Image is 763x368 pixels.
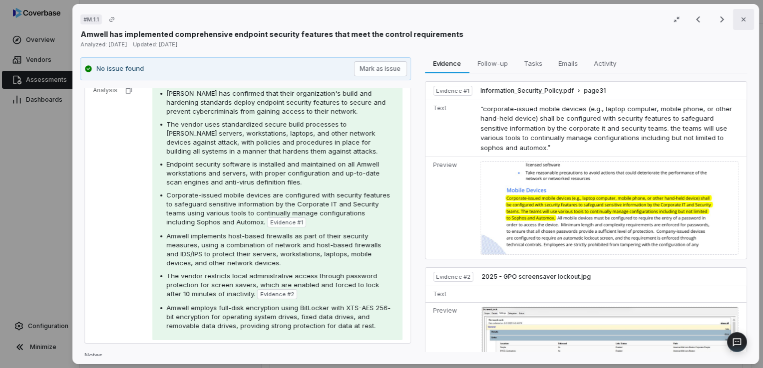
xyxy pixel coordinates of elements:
[166,272,379,298] span: The vendor restricts local administrative access through password protection for screen savers, w...
[480,105,732,152] span: “corporate-issued mobile devices (e.g., laptop computer, mobile phone, or other hand-held device)...
[712,13,732,25] button: Next result
[133,41,177,48] span: Updated: [DATE]
[480,87,606,95] button: Information_Security_Policy.pdfpage31
[166,232,381,267] span: Amwell implements host-based firewalls as part of their security measures, using a combination of...
[166,304,390,330] span: Amwell employs full-disk encryption using BitLocker with XTS-AES 256-bit encryption for operating...
[83,15,99,23] span: # M.1.1
[166,160,380,186] span: Endpoint security software is installed and maintained on all Amwell workstations and servers, wi...
[96,64,144,74] p: No issue found
[354,61,406,76] button: Mark as issue
[270,218,303,226] span: Evidence # 1
[103,10,121,28] button: Copy link
[425,157,476,259] td: Preview
[436,273,470,281] span: Evidence # 2
[480,161,739,255] img: ac9437d6f0674035a03e4f431895e69b_original.jpg_w1200.jpg
[590,57,620,70] span: Activity
[166,191,390,226] span: Corporate-issued mobile devices are configured with security features to safeguard sensitive info...
[80,29,463,39] p: Amwell has implemented comprehensive endpoint security features that meet the control requirements
[481,273,591,281] button: 2025 - GPO screensaver lockout.jpg
[481,273,591,281] span: 2025 - GPO screensaver lockout.jpg
[166,89,385,115] span: [PERSON_NAME] has confirmed that their organization's build and hardening standards deploy endpoi...
[80,41,127,48] span: Analyzed: [DATE]
[436,87,469,95] span: Evidence # 1
[688,13,708,25] button: Previous result
[473,57,512,70] span: Follow-up
[554,57,582,70] span: Emails
[520,57,546,70] span: Tasks
[480,87,574,95] span: Information_Security_Policy.pdf
[166,120,378,155] span: The vendor uses standardized secure build processes to [PERSON_NAME] servers, workstations, lapto...
[260,290,294,298] span: Evidence # 2
[84,352,411,364] p: Notes
[429,57,465,70] span: Evidence
[93,86,117,94] p: Analysis
[425,100,476,157] td: Text
[584,87,606,95] span: page 31
[425,286,477,302] td: Text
